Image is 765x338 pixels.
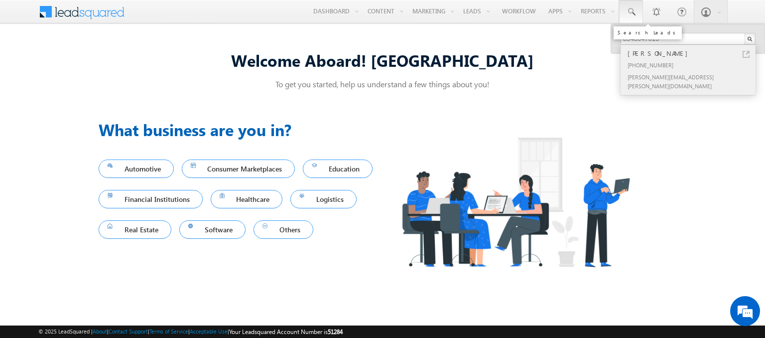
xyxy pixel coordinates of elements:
span: Software [188,223,237,236]
div: [PERSON_NAME] [626,48,759,59]
span: Consumer Marketplaces [191,162,286,175]
a: Terms of Service [149,328,188,335]
img: Industry.png [382,118,648,287]
span: Others [262,223,304,236]
input: Search Leads [621,33,756,45]
div: [PERSON_NAME][EMAIL_ADDRESS][PERSON_NAME][DOMAIN_NAME] [626,71,759,92]
span: Logistics [299,192,348,206]
span: Real Estate [108,223,162,236]
a: Contact Support [109,328,148,335]
span: Automotive [108,162,165,175]
span: 51284 [328,328,343,336]
h3: What business are you in? [99,118,382,142]
span: Healthcare [220,192,274,206]
span: © 2025 LeadSquared | | | | | [38,327,343,337]
p: To get you started, help us understand a few things about you! [99,79,666,89]
a: About [93,328,107,335]
span: Your Leadsquared Account Number is [229,328,343,336]
div: [PHONE_NUMBER] [626,59,759,71]
a: Acceptable Use [190,328,228,335]
div: Search Leads [618,29,678,35]
div: Welcome Aboard! [GEOGRAPHIC_DATA] [99,49,666,71]
span: Financial Institutions [108,192,194,206]
span: Education [312,162,364,175]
